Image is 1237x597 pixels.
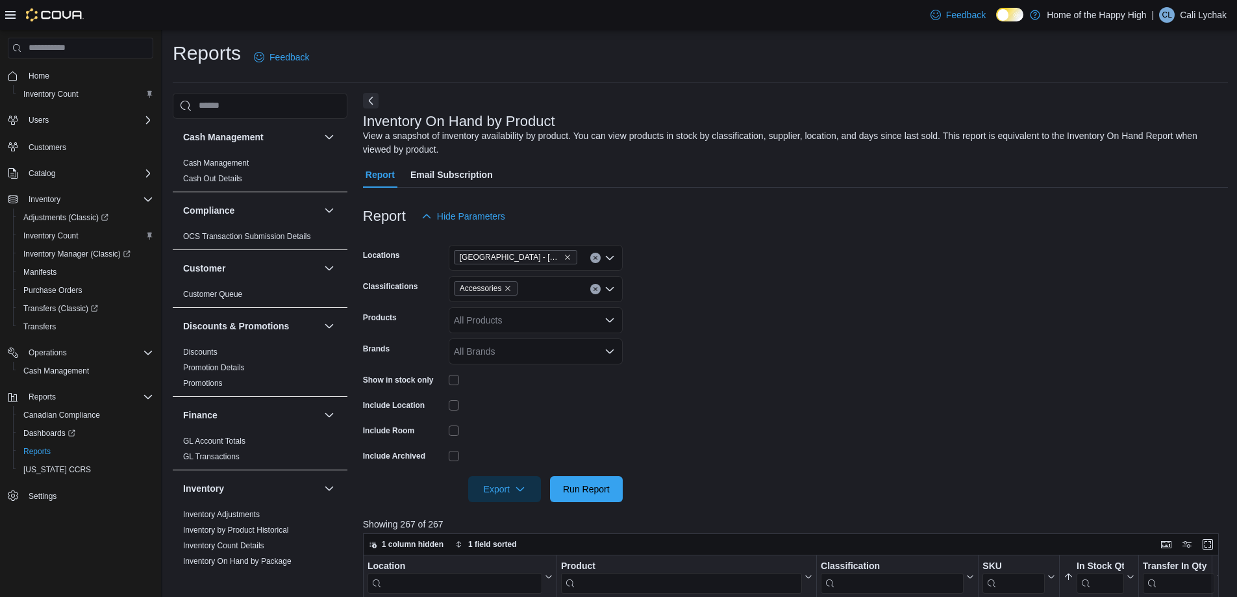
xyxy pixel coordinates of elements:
button: Hide Parameters [416,203,510,229]
span: Accessories [454,281,518,296]
button: Open list of options [605,253,615,263]
span: Cold Lake - Tri City Mall - Fire & Flower [454,250,577,264]
span: Transfers [23,322,56,332]
span: GL Transactions [183,451,240,462]
span: Inventory Manager (Classic) [18,246,153,262]
a: Transfers (Classic) [18,301,103,316]
a: Transfers [18,319,61,335]
div: In Stock Qty [1077,561,1124,594]
a: Home [23,68,55,84]
div: Classification [821,561,964,594]
span: [US_STATE] CCRS [23,464,91,475]
button: Customers [3,137,158,156]
button: Finance [321,407,337,423]
button: Customer [183,262,319,275]
span: Report [366,162,395,188]
a: Inventory On Hand by Package [183,557,292,566]
span: Catalog [29,168,55,179]
span: Cash Management [18,363,153,379]
button: Catalog [3,164,158,183]
button: Transfers [13,318,158,336]
div: SKU URL [982,561,1045,594]
span: Inventory Manager (Classic) [23,249,131,259]
p: Home of the Happy High [1047,7,1146,23]
span: Users [29,115,49,125]
a: Cash Management [18,363,94,379]
a: Inventory Manager (Classic) [13,245,158,263]
label: Locations [363,250,400,260]
span: Inventory Adjustments [183,509,260,520]
span: Inventory On Hand by Package [183,556,292,566]
button: Users [3,111,158,129]
span: Canadian Compliance [23,410,100,420]
button: Open list of options [605,284,615,294]
div: Finance [173,433,347,470]
span: Catalog [23,166,153,181]
a: Canadian Compliance [18,407,105,423]
p: | [1152,7,1155,23]
button: Purchase Orders [13,281,158,299]
span: Inventory [29,194,60,205]
input: Dark Mode [996,8,1023,21]
a: Cash Out Details [183,174,242,183]
a: GL Transactions [183,452,240,461]
button: Users [23,112,54,128]
label: Include Room [363,426,414,436]
span: 1 field sorted [468,539,517,550]
a: Inventory by Product Historical [183,526,289,535]
span: Purchase Orders [23,285,82,296]
button: SKU [982,561,1055,594]
button: Transfer In Qty [1143,561,1225,594]
button: Cash Management [183,131,319,144]
span: Run Report [563,483,610,496]
a: Feedback [925,2,991,28]
span: Operations [23,345,153,361]
span: Discounts [183,347,218,357]
div: Location [368,561,542,573]
button: Catalog [23,166,60,181]
button: Product [561,561,812,594]
span: GL Account Totals [183,436,245,446]
h3: Finance [183,409,218,422]
span: Promotion Details [183,362,245,373]
h3: Inventory On Hand by Product [363,114,555,129]
button: 1 column hidden [364,537,449,552]
span: Email Subscription [410,162,493,188]
a: Promotion Details [183,363,245,372]
span: Home [23,68,153,84]
div: Cali Lychak [1159,7,1175,23]
div: Transfer In Qty [1143,561,1214,573]
label: Brands [363,344,390,354]
span: CL [1162,7,1171,23]
span: Accessories [460,282,502,295]
span: Dashboards [23,428,75,438]
span: Manifests [23,267,56,277]
a: Inventory Adjustments [183,510,260,519]
a: Cash Management [183,159,249,168]
h3: Discounts & Promotions [183,320,289,333]
div: View a snapshot of inventory availability by product. You can view products in stock by classific... [363,129,1221,157]
button: [US_STATE] CCRS [13,461,158,479]
nav: Complex example [8,61,153,539]
button: Run Report [550,476,623,502]
span: Customer Queue [183,289,242,299]
span: Inventory [23,192,153,207]
div: Product [561,561,802,573]
button: Location [368,561,553,594]
div: SKU [982,561,1045,573]
button: Reports [13,442,158,461]
button: Cash Management [13,362,158,380]
span: Export [476,476,533,502]
span: Transfers (Classic) [23,303,98,314]
div: Discounts & Promotions [173,344,347,396]
span: Dashboards [18,426,153,441]
span: Feedback [946,8,986,21]
span: Inventory Count [23,89,79,99]
span: Reports [29,392,56,402]
button: Open list of options [605,346,615,357]
a: Dashboards [18,426,81,441]
span: Manifests [18,264,153,280]
span: Settings [23,488,153,504]
span: Users [23,112,153,128]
